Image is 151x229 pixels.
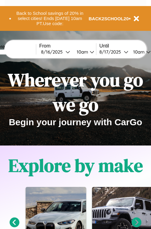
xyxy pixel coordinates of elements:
label: From [39,43,96,49]
b: BACK2SCHOOL20 [89,16,129,21]
div: 8 / 17 / 2025 [99,49,124,55]
button: 8/16/2025 [39,49,72,55]
div: 10am [130,49,146,55]
h1: Explore by make [8,153,143,178]
div: 8 / 16 / 2025 [41,49,66,55]
button: 10am [72,49,96,55]
div: 10am [74,49,90,55]
button: Back to School savings of 20% in select cities! Ends [DATE] 10am PT.Use code: [11,9,89,28]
